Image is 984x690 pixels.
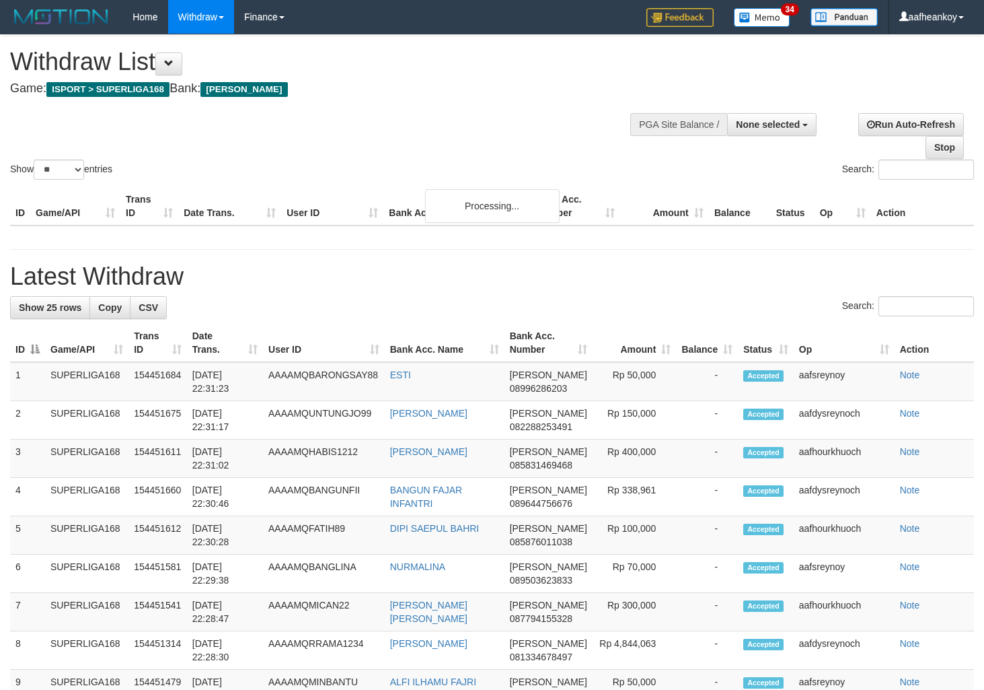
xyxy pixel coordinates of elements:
[263,401,385,440] td: AAAAMQUNTUNGJO99
[46,82,169,97] span: ISPORT > SUPERLIGA168
[128,401,187,440] td: 154451675
[630,113,727,136] div: PGA Site Balance /
[10,160,112,180] label: Show entries
[10,593,45,631] td: 7
[10,362,45,401] td: 1
[676,362,738,401] td: -
[120,187,178,226] th: Trans ID
[10,296,90,319] a: Show 25 rows
[510,383,568,394] span: Copy 08996286203 to clipboard
[263,555,385,593] td: AAAAMQBANGLINA
[593,478,677,516] td: Rp 338,961
[794,516,895,555] td: aafhourkhuoch
[10,440,45,478] td: 3
[593,593,677,631] td: Rp 300,000
[390,446,467,457] a: [PERSON_NAME]
[646,8,714,27] img: Feedback.jpg
[45,593,128,631] td: SUPERLIGA168
[34,160,84,180] select: Showentries
[390,370,411,380] a: ESTI
[743,370,784,382] span: Accepted
[504,324,593,362] th: Bank Acc. Number: activate to sort column ascending
[794,440,895,478] td: aafhourkhuoch
[781,3,799,15] span: 34
[510,498,572,509] span: Copy 089644756676 to clipboard
[45,362,128,401] td: SUPERLIGA168
[895,324,974,362] th: Action
[593,440,677,478] td: Rp 400,000
[810,8,878,26] img: panduan.png
[10,516,45,555] td: 5
[187,478,263,516] td: [DATE] 22:30:46
[425,189,560,223] div: Processing...
[178,187,281,226] th: Date Trans.
[89,296,130,319] a: Copy
[743,677,784,689] span: Accepted
[263,516,385,555] td: AAAAMQFATIH89
[187,631,263,670] td: [DATE] 22:28:30
[510,523,587,534] span: [PERSON_NAME]
[709,187,771,226] th: Balance
[30,187,120,226] th: Game/API
[128,440,187,478] td: 154451611
[10,478,45,516] td: 4
[263,631,385,670] td: AAAAMQRRAMA1234
[390,638,467,649] a: [PERSON_NAME]
[925,136,964,159] a: Stop
[878,160,974,180] input: Search:
[743,409,784,420] span: Accepted
[10,7,112,27] img: MOTION_logo.png
[593,631,677,670] td: Rp 4,844,063
[510,460,572,471] span: Copy 085831469468 to clipboard
[128,478,187,516] td: 154451660
[10,82,642,96] h4: Game: Bank:
[390,677,476,687] a: ALFI ILHAMU FAJRI
[45,631,128,670] td: SUPERLIGA168
[593,516,677,555] td: Rp 100,000
[676,631,738,670] td: -
[45,555,128,593] td: SUPERLIGA168
[187,593,263,631] td: [DATE] 22:28:47
[187,401,263,440] td: [DATE] 22:31:17
[900,485,920,495] a: Note
[743,447,784,458] span: Accepted
[734,8,790,27] img: Button%20Memo.svg
[900,638,920,649] a: Note
[128,362,187,401] td: 154451684
[187,440,263,478] td: [DATE] 22:31:02
[900,561,920,572] a: Note
[128,631,187,670] td: 154451314
[510,421,572,432] span: Copy 082288253491 to clipboard
[10,555,45,593] td: 6
[727,113,817,136] button: None selected
[676,593,738,631] td: -
[900,677,920,687] a: Note
[900,446,920,457] a: Note
[383,187,531,226] th: Bank Acc. Name
[510,613,572,624] span: Copy 087794155328 to clipboard
[187,362,263,401] td: [DATE] 22:31:23
[676,555,738,593] td: -
[794,324,895,362] th: Op: activate to sort column ascending
[510,537,572,547] span: Copy 085876011038 to clipboard
[510,652,572,662] span: Copy 081334678497 to clipboard
[900,370,920,380] a: Note
[743,485,784,497] span: Accepted
[390,523,480,534] a: DIPI SAEPUL BAHRI
[858,113,964,136] a: Run Auto-Refresh
[676,478,738,516] td: -
[385,324,504,362] th: Bank Acc. Name: activate to sort column ascending
[187,324,263,362] th: Date Trans.: activate to sort column ascending
[871,187,974,226] th: Action
[676,324,738,362] th: Balance: activate to sort column ascending
[593,401,677,440] td: Rp 150,000
[10,401,45,440] td: 2
[390,561,445,572] a: NURMALINA
[263,593,385,631] td: AAAAMQMICAN22
[10,187,30,226] th: ID
[510,638,587,649] span: [PERSON_NAME]
[10,631,45,670] td: 8
[743,524,784,535] span: Accepted
[794,478,895,516] td: aafdysreynoch
[676,401,738,440] td: -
